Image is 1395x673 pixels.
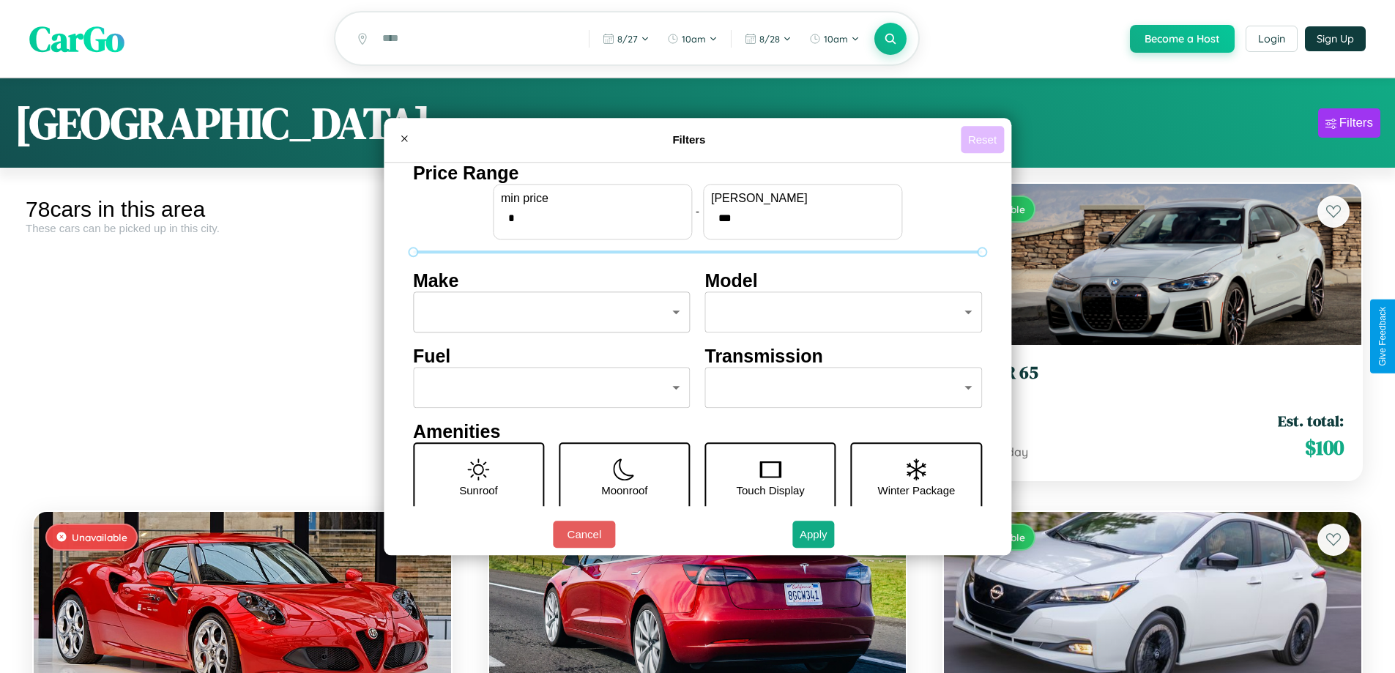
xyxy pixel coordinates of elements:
[961,362,1344,398] a: BMW R 652021
[553,521,615,548] button: Cancel
[1305,433,1344,462] span: $ 100
[1130,25,1235,53] button: Become a Host
[1305,26,1366,51] button: Sign Up
[705,270,983,291] h4: Model
[1339,116,1373,130] div: Filters
[1246,26,1298,52] button: Login
[595,27,657,51] button: 8/27
[417,133,961,146] h4: Filters
[705,346,983,367] h4: Transmission
[601,480,647,500] p: Moonroof
[26,222,459,234] div: These cars can be picked up in this city.
[15,93,431,153] h1: [GEOGRAPHIC_DATA]
[792,521,835,548] button: Apply
[759,33,780,45] span: 8 / 28
[501,192,684,205] label: min price
[696,201,699,221] p: -
[961,362,1344,384] h3: BMW R 65
[737,27,799,51] button: 8/28
[413,163,982,184] h4: Price Range
[711,192,894,205] label: [PERSON_NAME]
[997,445,1028,459] span: / day
[413,346,691,367] h4: Fuel
[1278,410,1344,431] span: Est. total:
[660,27,725,51] button: 10am
[802,27,867,51] button: 10am
[413,421,982,442] h4: Amenities
[878,480,956,500] p: Winter Package
[413,270,691,291] h4: Make
[26,197,459,222] div: 78 cars in this area
[961,126,1004,153] button: Reset
[617,33,638,45] span: 8 / 27
[29,15,124,63] span: CarGo
[1377,307,1388,366] div: Give Feedback
[682,33,706,45] span: 10am
[824,33,848,45] span: 10am
[736,480,804,500] p: Touch Display
[459,480,498,500] p: Sunroof
[72,531,127,543] span: Unavailable
[1318,108,1380,138] button: Filters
